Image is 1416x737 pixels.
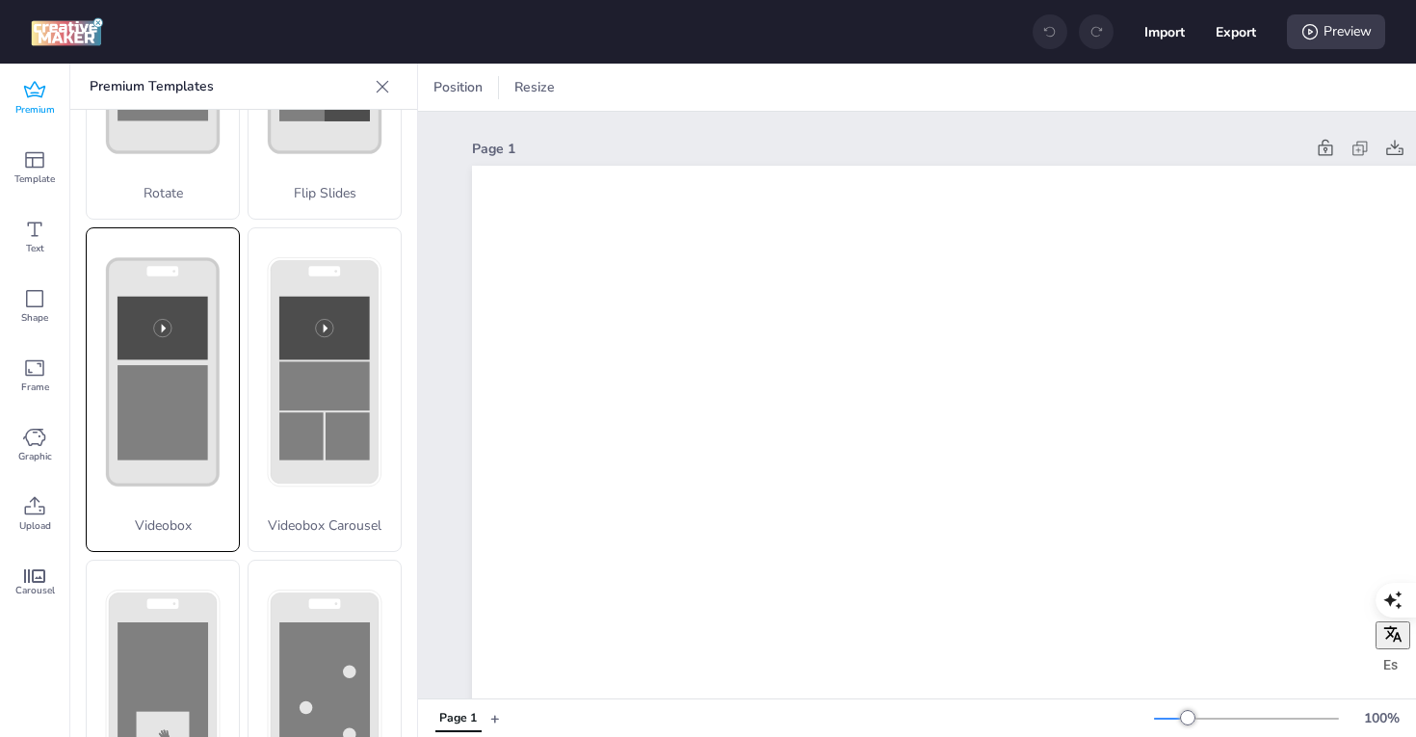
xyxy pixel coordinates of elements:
button: Import [1144,12,1185,52]
span: Carousel [15,583,55,598]
button: Export [1216,12,1256,52]
p: Videobox Carousel [249,515,401,536]
span: Template [14,171,55,187]
p: Flip Slides [249,183,401,203]
span: Graphic [18,449,52,464]
p: Videobox [87,515,239,536]
span: Text [26,241,44,256]
p: Rotate [87,183,239,203]
div: Preview [1287,14,1385,49]
div: Tabs [426,701,490,735]
span: Position [430,77,486,97]
img: logo Creative Maker [31,17,103,46]
div: Page 1 [472,139,1304,159]
div: Page 1 [439,710,477,727]
span: Frame [21,380,49,395]
button: + [490,701,500,735]
div: 100 % [1358,708,1404,728]
span: Resize [511,77,559,97]
span: Premium [15,102,55,118]
span: Shape [21,310,48,326]
span: Upload [19,518,51,534]
p: Premium Templates [90,64,367,110]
